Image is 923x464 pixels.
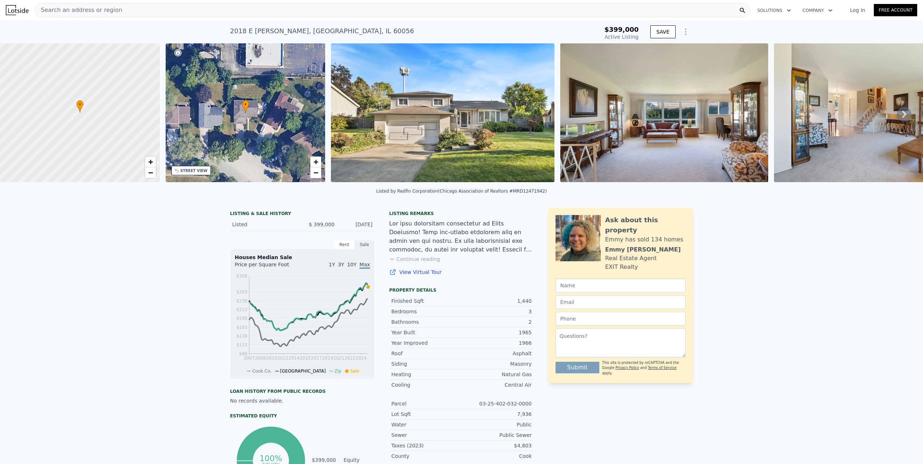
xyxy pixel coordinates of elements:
span: + [314,157,318,166]
input: Name [556,279,686,292]
div: This site is protected by reCAPTCHA and the Google and apply. [602,360,686,376]
tspan: $238 [236,298,247,304]
span: 1Y [329,262,335,267]
span: − [148,168,153,177]
div: Masonry [461,360,532,368]
div: Bedrooms [391,308,461,315]
div: County [391,452,461,460]
span: Active Listing [605,34,639,40]
td: Equity [342,456,375,464]
div: Roof [391,350,461,357]
button: Continue reading [389,255,440,263]
div: Finished Sqft [391,297,461,305]
tspan: 2008 [255,356,266,361]
div: Cook [461,452,532,460]
a: Terms of Service [648,366,676,370]
div: [DATE] [340,221,373,228]
span: $399,000 [604,26,639,33]
div: Estimated Equity [230,413,375,419]
div: STREET VIEW [180,168,208,173]
tspan: 2014 [289,356,300,361]
div: 7,936 [461,411,532,418]
span: $ 399,000 [309,222,335,227]
img: Lotside [6,5,29,15]
div: Listed by Redfin Corporation (Chicago Association of Realtors #MRD12471942) [376,189,547,194]
div: Year Improved [391,339,461,347]
div: Ask about this property [605,215,686,235]
a: Log In [841,7,874,14]
button: Show Options [679,25,693,39]
div: EXIT Realty [605,263,638,271]
button: SAVE [650,25,676,38]
tspan: 2022 [345,356,356,361]
tspan: 2010 [266,356,277,361]
tspan: 2017 [311,356,322,361]
div: No records available. [230,397,375,404]
div: Price per Square Foot [235,261,302,272]
div: Lor ipsu dolorsitam consectetur ad Elits Doeiusmo! Temp inc-utlabo etdolorem aliq en admin ven qu... [389,219,534,254]
div: 1965 [461,329,532,336]
tspan: 2012 [277,356,289,361]
button: Solutions [752,4,797,17]
div: Lot Sqft [391,411,461,418]
div: 3 [461,308,532,315]
input: Phone [556,312,686,326]
tspan: 100% [259,454,282,463]
div: Taxes (2023) [391,442,461,449]
span: Zip [335,369,341,374]
a: Privacy Policy [616,366,639,370]
div: Property details [389,287,534,293]
div: Central Air [461,381,532,388]
tspan: 2024 [356,356,367,361]
div: 2018 E [PERSON_NAME] , [GEOGRAPHIC_DATA] , IL 60056 [230,26,414,36]
div: Natural Gas [461,371,532,378]
tspan: $188 [236,316,247,321]
div: Siding [391,360,461,368]
span: • [242,101,249,108]
div: Emmy has sold 134 homes [605,235,683,244]
span: Max [360,262,370,269]
a: Free Account [874,4,917,16]
div: Parcel [391,400,461,407]
button: Company [797,4,838,17]
tspan: $308 [236,274,247,279]
span: 3Y [338,262,344,267]
tspan: $138 [236,334,247,339]
span: − [314,168,318,177]
div: Houses Median Sale [235,254,370,261]
div: 03-25-402-032-0000 [461,400,532,407]
tspan: $113 [236,342,247,347]
a: Zoom in [145,156,156,167]
div: Emmy [PERSON_NAME] [605,245,681,254]
span: Cook Co. [252,369,271,374]
div: Listed [232,221,297,228]
div: $4,803 [461,442,532,449]
img: Sale: 169702892 Parcel: 23708294 [560,43,768,182]
img: Sale: 169702892 Parcel: 23708294 [331,43,554,182]
tspan: $88 [239,351,247,356]
div: Real Estate Agent [605,254,657,263]
div: Sale [354,240,375,249]
div: 1966 [461,339,532,347]
span: Sale [350,369,360,374]
td: $399,000 [311,456,336,464]
input: Email [556,295,686,309]
div: Public [461,421,532,428]
a: Zoom in [310,156,321,167]
div: • [76,100,84,113]
div: Cooling [391,381,461,388]
span: • [76,101,84,108]
div: Sewer [391,431,461,439]
a: View Virtual Tour [389,268,534,276]
div: Heating [391,371,461,378]
div: Listing remarks [389,211,534,216]
span: 10Y [347,262,357,267]
div: Water [391,421,461,428]
span: + [148,157,153,166]
div: 1,440 [461,297,532,305]
span: [GEOGRAPHIC_DATA] [280,369,326,374]
div: Rent [334,240,354,249]
div: Loan history from public records [230,388,375,394]
tspan: 2015 [300,356,311,361]
div: Asphalt [461,350,532,357]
